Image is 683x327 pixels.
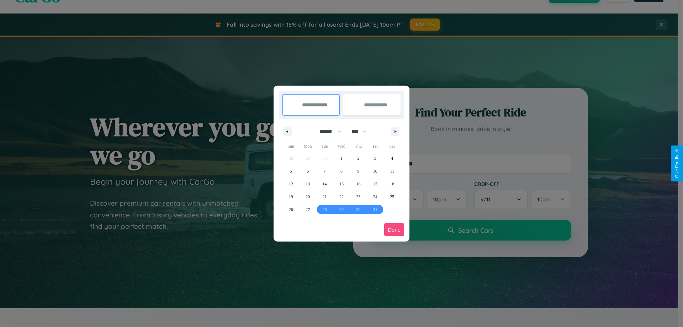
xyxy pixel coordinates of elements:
[299,141,316,152] span: Mon
[340,152,343,165] span: 1
[299,190,316,203] button: 20
[373,165,377,178] span: 10
[306,190,310,203] span: 20
[384,141,401,152] span: Sat
[323,178,327,190] span: 14
[390,165,394,178] span: 11
[333,203,350,216] button: 29
[350,165,367,178] button: 9
[339,203,344,216] span: 29
[324,165,326,178] span: 7
[323,203,327,216] span: 28
[391,152,393,165] span: 4
[373,203,377,216] span: 31
[367,152,383,165] button: 3
[367,190,383,203] button: 24
[340,165,343,178] span: 8
[390,178,394,190] span: 18
[339,190,344,203] span: 22
[373,190,377,203] span: 24
[333,141,350,152] span: Wed
[367,165,383,178] button: 10
[357,165,359,178] span: 9
[306,178,310,190] span: 13
[290,165,292,178] span: 5
[289,203,293,216] span: 26
[316,203,333,216] button: 28
[350,141,367,152] span: Thu
[316,190,333,203] button: 21
[356,190,360,203] span: 23
[333,190,350,203] button: 22
[289,190,293,203] span: 19
[316,178,333,190] button: 14
[299,178,316,190] button: 13
[384,178,401,190] button: 18
[384,165,401,178] button: 11
[282,141,299,152] span: Sun
[307,165,309,178] span: 6
[374,152,376,165] span: 3
[367,141,383,152] span: Fri
[384,190,401,203] button: 25
[367,203,383,216] button: 31
[373,178,377,190] span: 17
[350,152,367,165] button: 2
[333,165,350,178] button: 8
[333,152,350,165] button: 1
[299,165,316,178] button: 6
[367,178,383,190] button: 17
[357,152,359,165] span: 2
[299,203,316,216] button: 27
[323,190,327,203] span: 21
[356,178,360,190] span: 16
[282,178,299,190] button: 12
[350,203,367,216] button: 30
[333,178,350,190] button: 15
[289,178,293,190] span: 12
[282,190,299,203] button: 19
[316,165,333,178] button: 7
[350,190,367,203] button: 23
[384,223,404,236] button: Done
[356,203,360,216] span: 30
[384,152,401,165] button: 4
[339,178,344,190] span: 15
[316,141,333,152] span: Tue
[282,203,299,216] button: 26
[390,190,394,203] span: 25
[350,178,367,190] button: 16
[282,165,299,178] button: 5
[674,149,679,178] div: Give Feedback
[306,203,310,216] span: 27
